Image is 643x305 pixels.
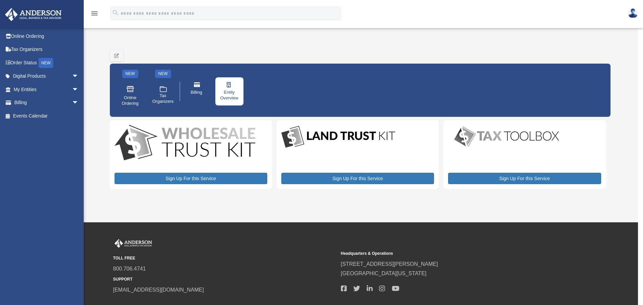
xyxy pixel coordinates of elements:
[90,9,98,17] i: menu
[152,93,174,104] span: Tax Organizers
[281,125,395,149] img: LandTrust_lgo-1.jpg
[5,83,89,96] a: My Entitiesarrow_drop_down
[113,266,146,272] a: 800.706.4741
[155,70,171,78] div: NEW
[113,255,336,262] small: TOLL FREE
[183,77,211,105] a: Billing
[113,287,204,293] a: [EMAIL_ADDRESS][DOMAIN_NAME]
[220,90,239,101] span: Entity Overview
[5,96,89,109] a: Billingarrow_drop_down
[72,96,85,110] span: arrow_drop_down
[112,9,119,16] i: search
[122,70,138,78] div: NEW
[281,173,434,184] a: Sign Up For this Service
[5,109,89,123] a: Events Calendar
[113,239,153,248] img: Anderson Advisors Platinum Portal
[341,261,438,267] a: [STREET_ADDRESS][PERSON_NAME]
[5,43,89,56] a: Tax Organizers
[116,80,144,111] a: Online Ordering
[3,8,64,21] img: Anderson Advisors Platinum Portal
[5,70,85,83] a: Digital Productsarrow_drop_down
[39,58,53,68] div: NEW
[215,77,243,105] a: Entity Overview
[628,8,638,18] img: User Pic
[448,173,601,184] a: Sign Up For this Service
[121,95,140,106] span: Online Ordering
[115,173,267,184] a: Sign Up For this Service
[72,83,85,96] span: arrow_drop_down
[341,250,564,257] small: Headquarters & Operations
[5,56,89,70] a: Order StatusNEW
[341,271,427,276] a: [GEOGRAPHIC_DATA][US_STATE]
[72,70,85,83] span: arrow_drop_down
[90,12,98,17] a: menu
[149,80,177,111] a: Tax Organizers
[5,29,89,43] a: Online Ordering
[115,125,255,162] img: WS-Trust-Kit-lgo-1.jpg
[113,276,336,283] small: SUPPORT
[191,90,202,95] span: Billing
[448,125,565,148] img: taxtoolbox_new-1.webp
